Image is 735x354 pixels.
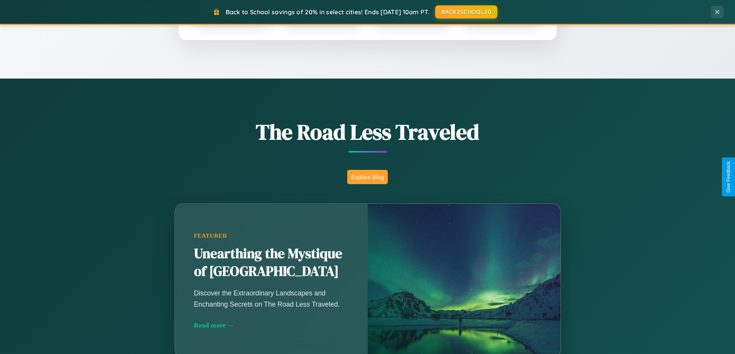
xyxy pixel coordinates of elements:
[194,288,348,309] p: Discover the Extraordinary Landscapes and Enchanting Secrets on The Road Less Traveled.
[226,8,429,16] span: Back to School savings of 20% in select cities! Ends [DATE] 10am PT.
[726,161,731,193] div: Give Feedback
[136,117,599,147] h1: The Road Less Traveled
[435,5,497,18] button: BACK2SCHOOL20
[194,321,348,329] div: Read more →
[194,233,348,239] div: Featured
[194,245,348,280] h2: Unearthing the Mystique of [GEOGRAPHIC_DATA]
[347,170,388,184] button: Explore Blog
